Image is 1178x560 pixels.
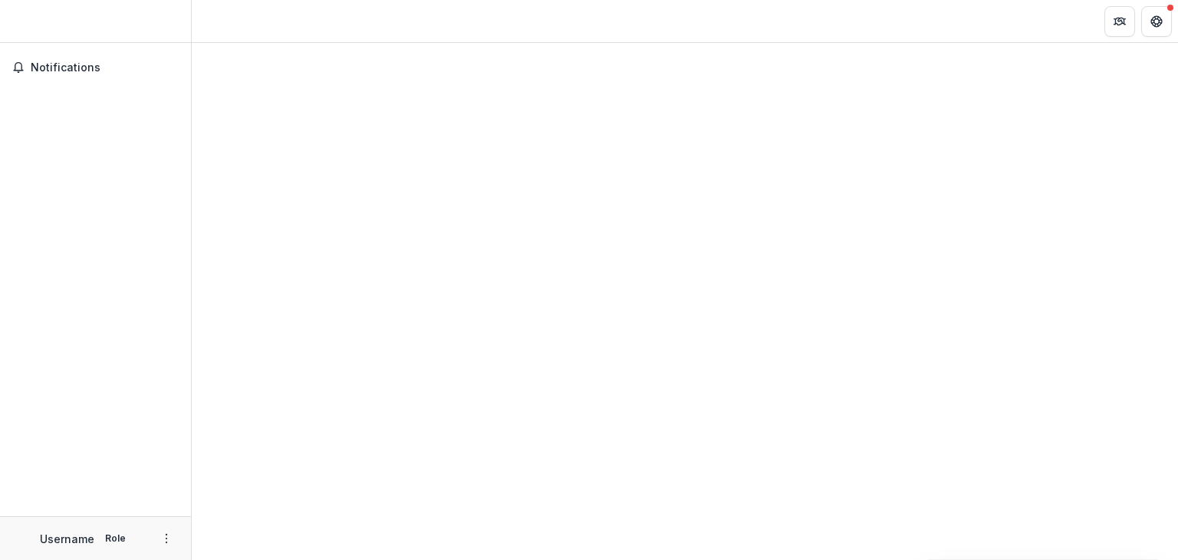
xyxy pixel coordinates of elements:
[1141,6,1172,37] button: Get Help
[31,61,179,74] span: Notifications
[1104,6,1135,37] button: Partners
[100,532,130,545] p: Role
[40,531,94,547] p: Username
[6,55,185,80] button: Notifications
[157,529,176,548] button: More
